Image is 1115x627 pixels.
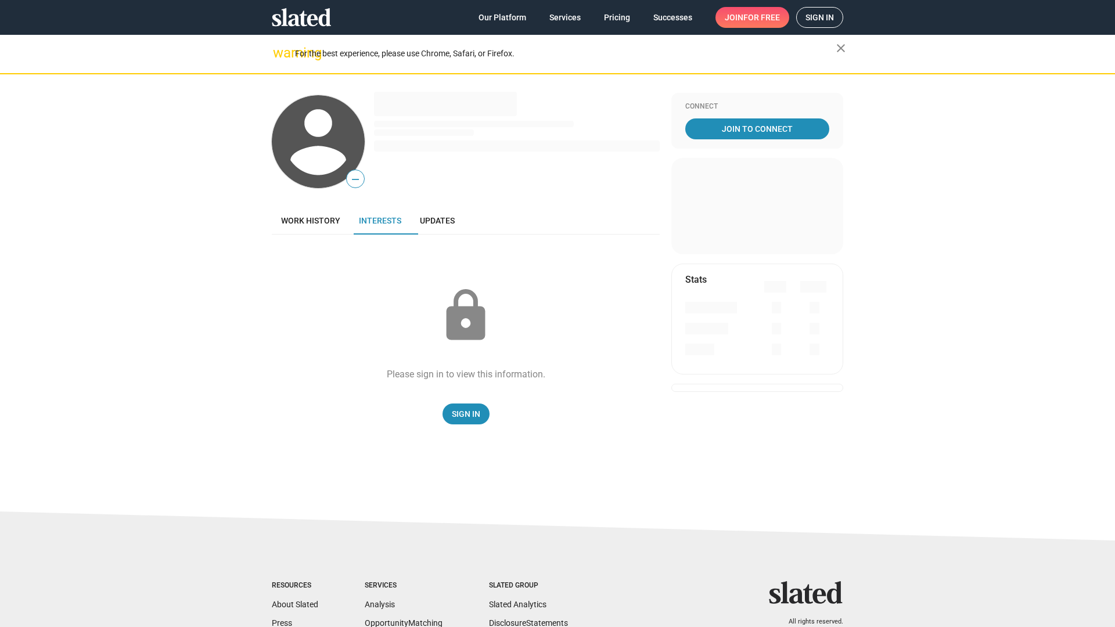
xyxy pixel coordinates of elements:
[272,600,318,609] a: About Slated
[688,118,827,139] span: Join To Connect
[347,172,364,187] span: —
[479,7,526,28] span: Our Platform
[359,216,401,225] span: Interests
[685,118,829,139] a: Join To Connect
[272,207,350,235] a: Work history
[489,581,568,590] div: Slated Group
[834,41,848,55] mat-icon: close
[452,403,480,424] span: Sign In
[387,368,545,380] div: Please sign in to view this information.
[469,7,535,28] a: Our Platform
[725,7,780,28] span: Join
[443,403,490,424] a: Sign In
[365,581,443,590] div: Services
[489,600,546,609] a: Slated Analytics
[685,102,829,111] div: Connect
[743,7,780,28] span: for free
[420,216,455,225] span: Updates
[796,7,843,28] a: Sign in
[365,600,395,609] a: Analysis
[685,273,707,286] mat-card-title: Stats
[295,46,836,62] div: For the best experience, please use Chrome, Safari, or Firefox.
[281,216,340,225] span: Work history
[604,7,630,28] span: Pricing
[653,7,692,28] span: Successes
[549,7,581,28] span: Services
[540,7,590,28] a: Services
[715,7,789,28] a: Joinfor free
[273,46,287,60] mat-icon: warning
[595,7,639,28] a: Pricing
[437,287,495,345] mat-icon: lock
[411,207,464,235] a: Updates
[644,7,702,28] a: Successes
[805,8,834,27] span: Sign in
[350,207,411,235] a: Interests
[272,581,318,590] div: Resources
